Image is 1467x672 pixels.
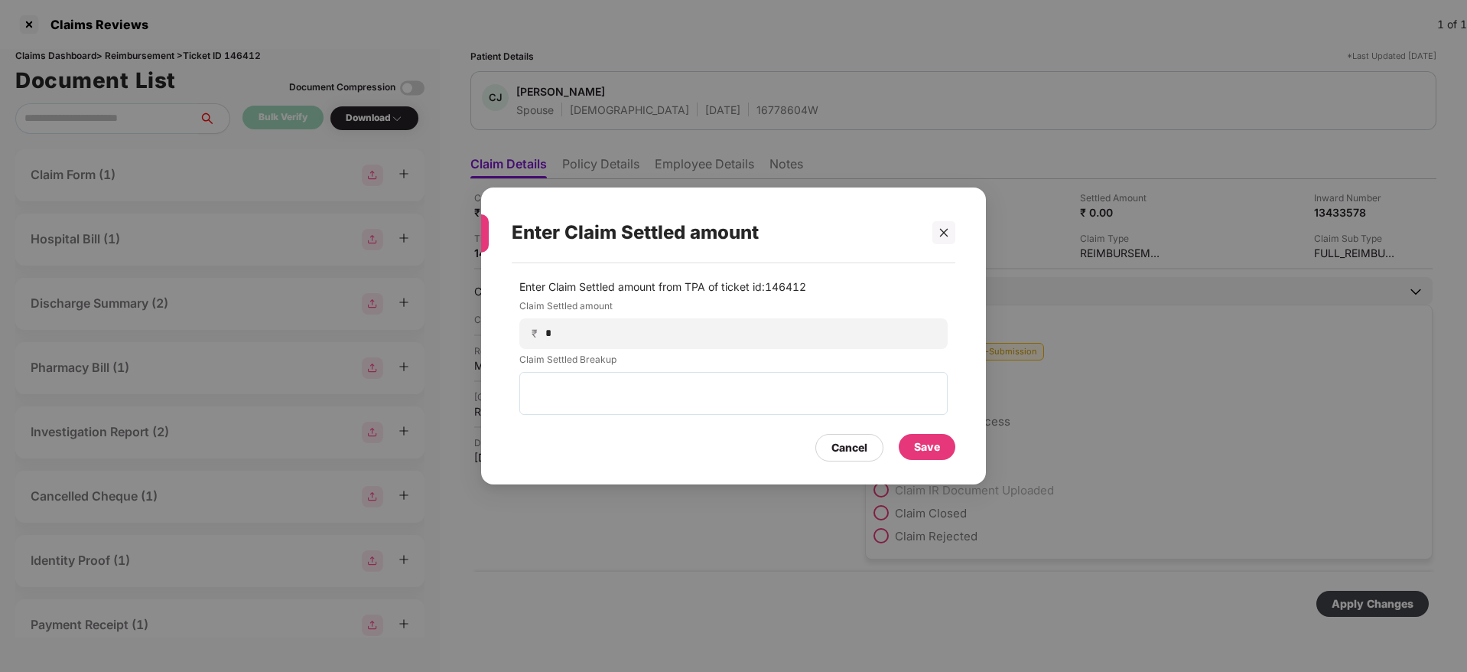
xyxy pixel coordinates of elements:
[831,439,867,456] div: Cancel
[938,227,949,238] span: close
[519,353,948,372] label: Claim Settled Breakup
[914,439,940,455] div: Save
[512,203,919,263] div: Enter Claim Settled amount
[532,326,544,341] span: ₹
[519,279,948,295] p: Enter Claim Settled amount from TPA of ticket id: 146412
[519,299,948,318] label: Claim Settled amount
